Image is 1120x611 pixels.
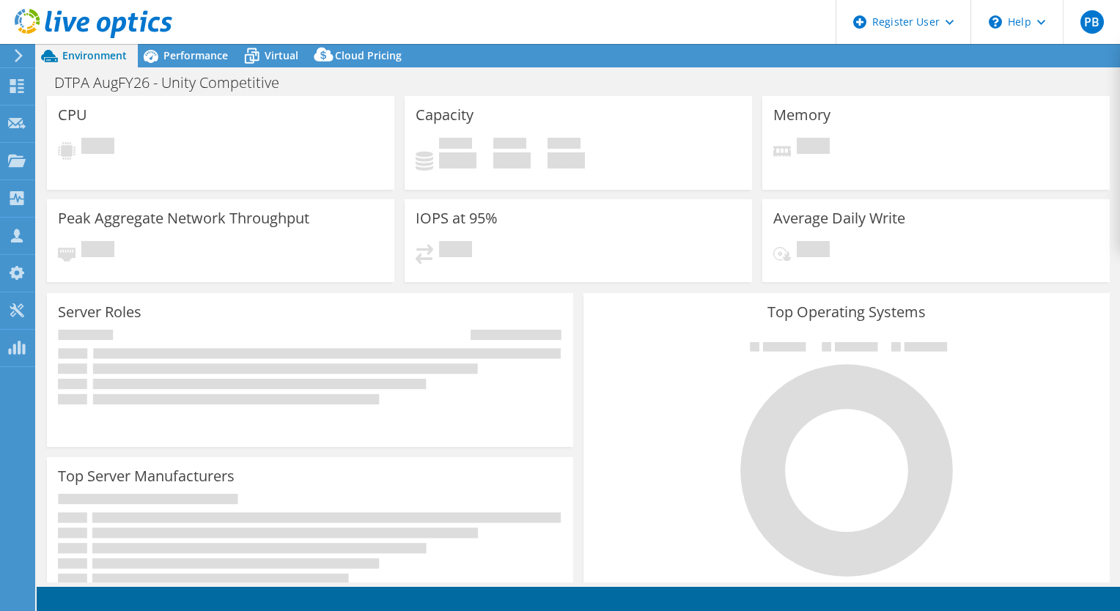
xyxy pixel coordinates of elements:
span: Virtual [265,48,298,62]
span: Pending [797,241,830,261]
span: Pending [81,241,114,261]
span: Used [439,138,472,152]
span: Pending [81,138,114,158]
h3: CPU [58,107,87,123]
span: Pending [797,138,830,158]
h3: Top Operating Systems [594,304,1099,320]
span: Pending [439,241,472,261]
span: Performance [163,48,228,62]
h3: Memory [773,107,830,123]
span: PB [1080,10,1104,34]
h3: IOPS at 95% [416,210,498,226]
h3: Capacity [416,107,474,123]
h4: 0 GiB [439,152,476,169]
svg: \n [989,15,1002,29]
h3: Peak Aggregate Network Throughput [58,210,309,226]
span: Cloud Pricing [335,48,402,62]
span: Free [493,138,526,152]
h3: Top Server Manufacturers [58,468,235,484]
h1: DTPA AugFY26 - Unity Competitive [48,75,302,91]
h4: 0 GiB [548,152,585,169]
h3: Server Roles [58,304,141,320]
h4: 0 GiB [493,152,531,169]
h3: Average Daily Write [773,210,905,226]
span: Total [548,138,581,152]
span: Environment [62,48,127,62]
